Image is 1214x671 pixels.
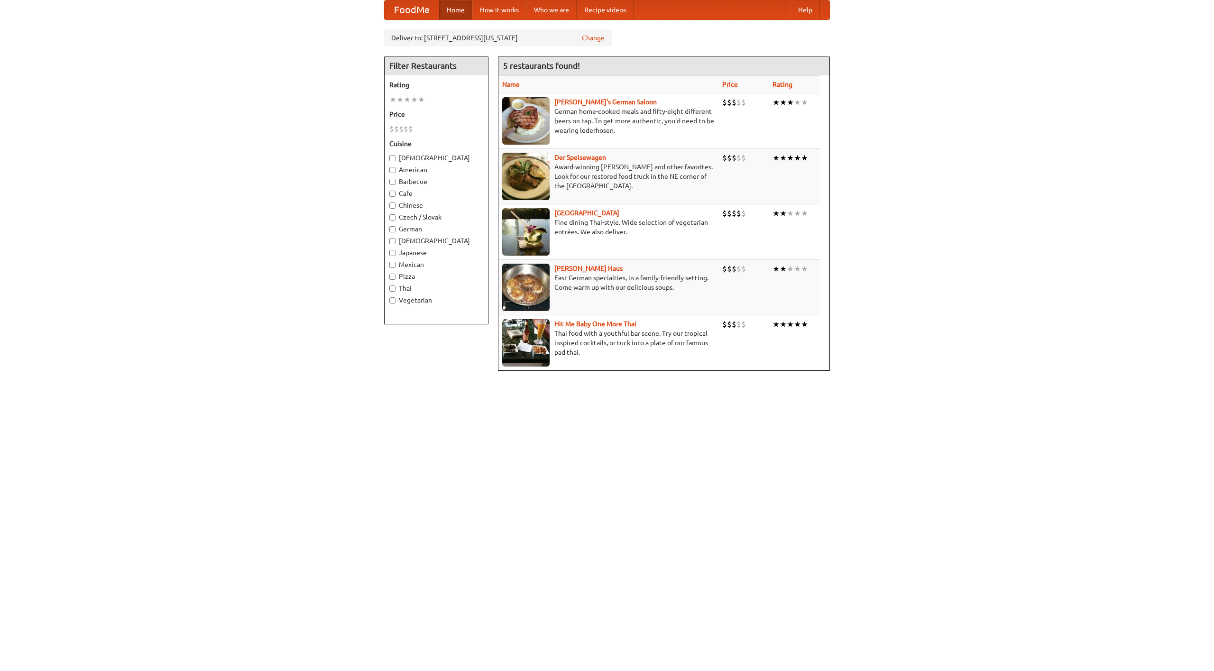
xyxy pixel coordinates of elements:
li: $ [727,264,732,274]
li: $ [727,319,732,330]
li: ★ [794,319,801,330]
a: Home [439,0,472,19]
li: $ [722,264,727,274]
input: Cafe [389,191,395,197]
li: ★ [396,94,404,105]
input: [DEMOGRAPHIC_DATA] [389,155,395,161]
a: How it works [472,0,526,19]
a: Name [502,81,520,88]
a: [GEOGRAPHIC_DATA] [554,209,619,217]
li: ★ [780,319,787,330]
a: Rating [773,81,792,88]
li: $ [408,124,413,134]
input: Pizza [389,274,395,280]
p: Award-winning [PERSON_NAME] and other favorites. Look for our restored food truck in the NE corne... [502,162,715,191]
li: $ [736,97,741,108]
li: ★ [780,97,787,108]
li: ★ [389,94,396,105]
input: German [389,226,395,232]
li: $ [722,319,727,330]
a: FoodMe [385,0,439,19]
a: Der Speisewagen [554,154,606,161]
li: $ [741,153,746,163]
li: $ [722,208,727,219]
li: ★ [787,153,794,163]
li: ★ [787,97,794,108]
a: Who we are [526,0,577,19]
h5: Cuisine [389,139,483,148]
label: Barbecue [389,177,483,186]
input: Czech / Slovak [389,214,395,221]
p: East German specialties, in a family-friendly setting. Come warm up with our delicious soups. [502,273,715,292]
li: ★ [801,208,808,219]
li: ★ [794,97,801,108]
label: Mexican [389,260,483,269]
li: $ [741,97,746,108]
img: satay.jpg [502,208,550,256]
li: $ [741,319,746,330]
label: Czech / Slovak [389,212,483,222]
li: $ [732,153,736,163]
li: ★ [780,153,787,163]
p: Fine dining Thai-style. Wide selection of vegetarian entrées. We also deliver. [502,218,715,237]
a: Help [791,0,820,19]
img: speisewagen.jpg [502,153,550,200]
input: Chinese [389,202,395,209]
li: $ [727,208,732,219]
a: Hit Me Baby One More Thai [554,320,636,328]
li: $ [732,208,736,219]
li: ★ [773,264,780,274]
label: Cafe [389,189,483,198]
li: $ [404,124,408,134]
li: $ [732,264,736,274]
li: ★ [411,94,418,105]
li: ★ [794,264,801,274]
img: kohlhaus.jpg [502,264,550,311]
li: ★ [794,153,801,163]
li: ★ [773,208,780,219]
li: ★ [773,319,780,330]
li: ★ [780,208,787,219]
ng-pluralize: 5 restaurants found! [503,61,580,70]
p: Thai food with a youthful bar scene. Try our tropical inspired cocktails, or tuck into a plate of... [502,329,715,357]
li: $ [736,153,741,163]
label: [DEMOGRAPHIC_DATA] [389,236,483,246]
b: [PERSON_NAME]'s German Saloon [554,98,657,106]
label: Japanese [389,248,483,257]
label: Chinese [389,201,483,210]
li: $ [736,208,741,219]
h5: Price [389,110,483,119]
input: [DEMOGRAPHIC_DATA] [389,238,395,244]
a: Price [722,81,738,88]
li: ★ [801,319,808,330]
input: Japanese [389,250,395,256]
li: $ [736,319,741,330]
h5: Rating [389,80,483,90]
input: American [389,167,395,173]
li: $ [727,97,732,108]
input: Mexican [389,262,395,268]
img: esthers.jpg [502,97,550,145]
li: ★ [787,264,794,274]
li: ★ [801,97,808,108]
li: ★ [801,264,808,274]
li: $ [722,153,727,163]
input: Barbecue [389,179,395,185]
h4: Filter Restaurants [385,56,488,75]
li: $ [732,319,736,330]
li: $ [722,97,727,108]
li: $ [741,208,746,219]
li: $ [394,124,399,134]
img: babythai.jpg [502,319,550,367]
li: ★ [773,97,780,108]
li: $ [399,124,404,134]
label: Pizza [389,272,483,281]
a: Change [582,33,605,43]
li: ★ [773,153,780,163]
label: German [389,224,483,234]
a: [PERSON_NAME] Haus [554,265,623,272]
